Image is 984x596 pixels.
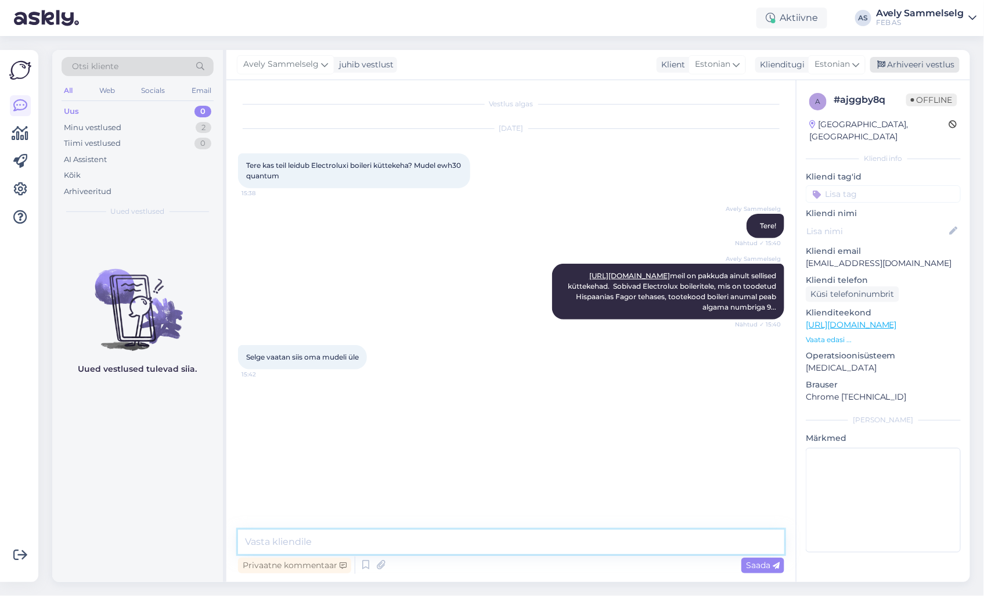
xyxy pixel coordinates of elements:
img: No chats [52,248,223,353]
span: 15:42 [242,370,285,379]
a: Avely SammelselgFEB AS [876,9,977,27]
div: 2 [196,122,211,134]
p: Kliendi nimi [806,207,961,220]
div: [GEOGRAPHIC_DATA], [GEOGRAPHIC_DATA] [809,119,949,143]
p: Kliendi tag'id [806,171,961,183]
div: Socials [139,83,167,98]
p: [EMAIL_ADDRESS][DOMAIN_NAME] [806,257,961,270]
span: Offline [906,94,957,106]
p: Klienditeekond [806,307,961,319]
span: Selge vaatan siis oma mudeli üle [246,353,359,361]
div: AI Assistent [64,154,107,166]
span: Otsi kliente [72,60,118,73]
span: Avely Sammelselg [243,58,319,71]
p: Kliendi email [806,245,961,257]
div: FEB AS [876,18,964,27]
p: Chrome [TECHNICAL_ID] [806,391,961,403]
div: Uus [64,106,79,117]
div: Aktiivne [756,8,827,28]
span: Nähtud ✓ 15:40 [735,239,781,247]
div: All [62,83,75,98]
div: Arhiveeri vestlus [870,57,960,73]
div: # ajggby8q [834,93,906,107]
span: 15:38 [242,189,285,198]
p: Vaata edasi ... [806,335,961,345]
p: Märkmed [806,432,961,444]
p: Uued vestlused tulevad siia. [78,363,197,375]
span: Uued vestlused [111,206,165,217]
input: Lisa tag [806,185,961,203]
p: Brauser [806,379,961,391]
a: [URL][DOMAIN_NAME] [589,271,670,280]
div: Email [189,83,214,98]
span: Saada [746,560,780,570]
div: Vestlus algas [238,99,784,109]
span: Nähtud ✓ 15:40 [735,320,781,329]
div: Web [97,83,117,98]
div: juhib vestlust [334,59,394,71]
img: Askly Logo [9,59,31,81]
div: [PERSON_NAME] [806,415,961,425]
div: [DATE] [238,123,784,134]
div: Kliendi info [806,153,961,164]
div: Privaatne kommentaar [238,558,351,573]
div: AS [855,10,871,26]
a: [URL][DOMAIN_NAME] [806,319,897,330]
div: 0 [194,106,211,117]
p: Operatsioonisüsteem [806,350,961,362]
div: Klient [657,59,685,71]
div: Kõik [64,170,81,181]
div: Küsi telefoninumbrit [806,286,899,302]
p: [MEDICAL_DATA] [806,362,961,374]
div: Tiimi vestlused [64,138,121,149]
div: Minu vestlused [64,122,121,134]
div: Klienditugi [755,59,805,71]
span: Estonian [814,58,850,71]
span: Tere! [760,221,776,230]
span: Avely Sammelselg [726,254,781,263]
div: Avely Sammelselg [876,9,964,18]
input: Lisa nimi [806,225,947,238]
div: Arhiveeritud [64,186,111,198]
span: Avely Sammelselg [726,204,781,213]
span: meil on pakkuda ainult sellised küttekehad. Sobivad Electrolux boileritele, mis on toodetud Hispa... [568,271,778,311]
span: Estonian [695,58,730,71]
span: a [816,97,821,106]
div: 0 [194,138,211,149]
p: Kliendi telefon [806,274,961,286]
span: Tere kas teil leidub Electroluxi boileri küttekeha? Mudel ewh30 quantum [246,161,463,180]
